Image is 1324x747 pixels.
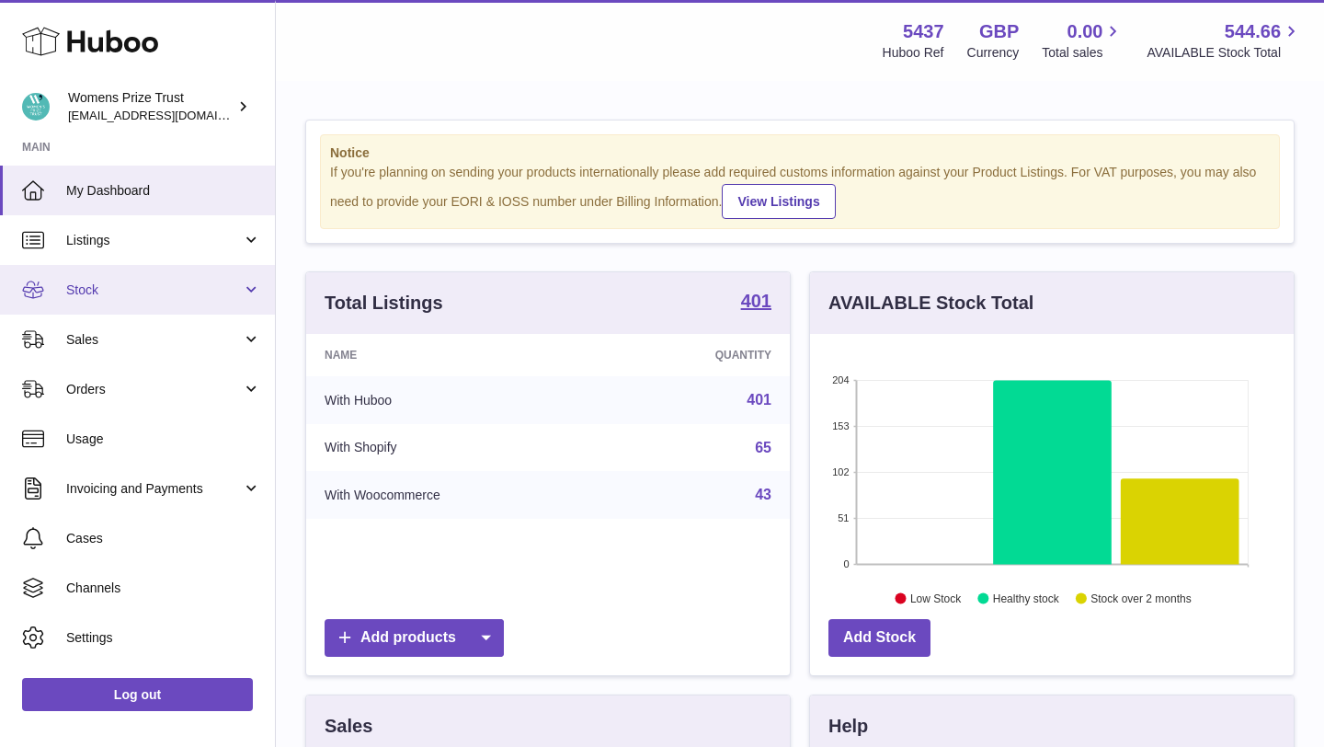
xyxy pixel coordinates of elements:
strong: 401 [741,292,771,310]
th: Quantity [606,334,790,376]
a: View Listings [722,184,835,219]
strong: Notice [330,144,1270,162]
h3: Total Listings [325,291,443,316]
td: With Woocommerce [306,471,606,519]
div: Womens Prize Trust [68,89,234,124]
a: 544.66 AVAILABLE Stock Total [1147,19,1302,62]
text: Low Stock [910,592,962,604]
span: Total sales [1042,44,1124,62]
strong: GBP [979,19,1019,44]
th: Name [306,334,606,376]
text: 0 [843,558,849,569]
a: 401 [741,292,771,314]
text: 51 [838,512,849,523]
text: 102 [832,466,849,477]
div: Currency [967,44,1020,62]
span: Settings [66,629,261,647]
text: Stock over 2 months [1090,592,1191,604]
a: 0.00 Total sales [1042,19,1124,62]
span: Usage [66,431,261,448]
img: info@womensprizeforfiction.co.uk [22,93,50,121]
a: Log out [22,678,253,711]
span: 0.00 [1067,19,1103,44]
div: Huboo Ref [883,44,944,62]
span: 544.66 [1225,19,1281,44]
span: AVAILABLE Stock Total [1147,44,1302,62]
span: Channels [66,580,261,597]
div: If you're planning on sending your products internationally please add required customs informati... [330,164,1270,219]
text: Healthy stock [993,592,1060,604]
a: Add Stock [828,619,930,657]
span: Listings [66,232,242,249]
span: Invoicing and Payments [66,480,242,498]
span: Orders [66,381,242,398]
span: Cases [66,530,261,547]
text: 204 [832,374,849,385]
span: Stock [66,282,242,299]
h3: Help [828,714,868,739]
a: 65 [755,440,771,455]
span: [EMAIL_ADDRESS][DOMAIN_NAME] [68,108,270,122]
td: With Huboo [306,376,606,424]
a: 401 [747,392,771,408]
h3: Sales [325,714,372,739]
h3: AVAILABLE Stock Total [828,291,1033,316]
a: 43 [755,487,771,502]
span: My Dashboard [66,182,261,200]
strong: 5437 [903,19,944,44]
span: Sales [66,331,242,349]
a: Add products [325,619,504,657]
text: 153 [832,420,849,431]
td: With Shopify [306,424,606,472]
